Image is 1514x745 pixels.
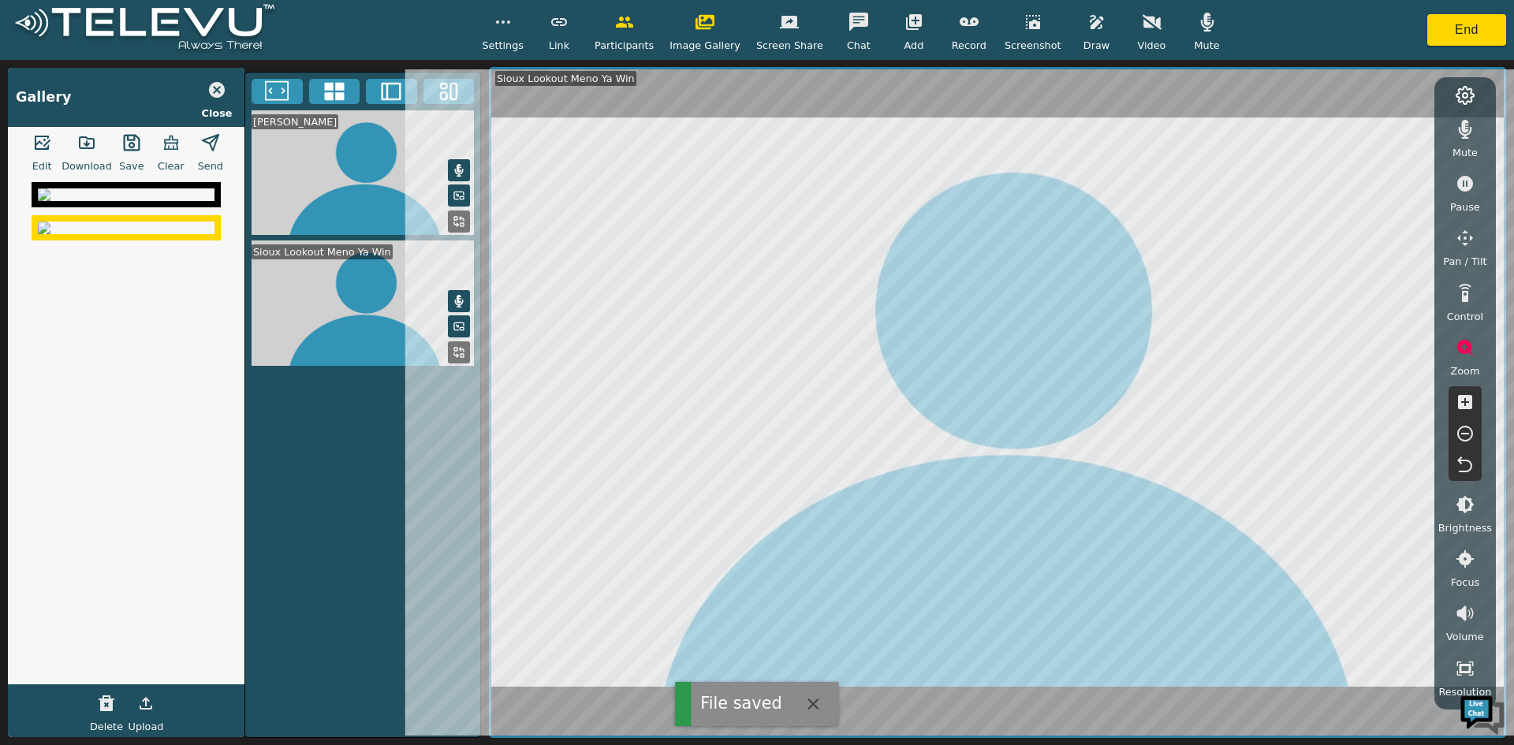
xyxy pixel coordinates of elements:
span: Pause [1450,199,1480,214]
span: Upload [129,719,164,734]
span: Save [119,158,144,173]
button: Upload [126,687,166,719]
span: Mute [1194,38,1219,53]
span: Clear [158,158,184,173]
span: We're online! [91,199,218,358]
span: Volume [1446,629,1484,644]
span: Participants [595,38,654,53]
span: Pan / Tilt [1443,254,1486,269]
div: Gallery [16,87,71,107]
span: Send [198,158,223,173]
button: Replace Feed [448,210,470,233]
div: Sioux Lookout Meno Ya Win [495,71,636,86]
button: Mute [448,290,470,312]
span: Chat [847,38,871,53]
button: Fullscreen [252,79,303,104]
span: Image Gallery [669,38,740,53]
button: Picture in Picture [448,184,470,207]
div: Chat with us now [82,83,265,103]
button: Picture in Picture [448,315,470,337]
div: [PERSON_NAME] [252,114,338,129]
span: Zoom [1450,363,1479,378]
button: Replace Feed [448,341,470,363]
span: Add [904,38,924,53]
span: Link [549,38,569,53]
span: Mute [1452,145,1478,160]
span: Brightness [1438,520,1492,535]
span: Resolution [1438,684,1491,699]
span: Delete [90,719,123,734]
img: f91519b0-6f83-443a-a4cd-eca0ef6c4d48 [38,188,214,201]
span: Draw [1083,38,1109,53]
span: Close [202,106,233,121]
button: 4x4 [309,79,360,104]
span: Control [1447,309,1483,324]
button: Two Window Medium [366,79,417,104]
div: Sioux Lookout Meno Ya Win [252,244,393,259]
span: Screenshot [1005,38,1061,53]
span: Video [1138,38,1166,53]
img: d_736959983_company_1615157101543_736959983 [27,73,66,113]
img: 53f41c45-311d-4537-8f87-9e5352ee5ffc [38,222,214,234]
button: Mute [448,159,470,181]
span: Edit [32,158,52,173]
div: Minimize live chat window [259,8,296,46]
span: Screen Share [756,38,823,53]
textarea: Type your message and hit 'Enter' [8,430,300,486]
img: Chat Widget [1459,690,1506,737]
span: Settings [482,38,524,53]
div: File saved [700,691,781,716]
span: Download [62,158,112,173]
span: Record [952,38,986,53]
span: Focus [1451,575,1480,590]
button: End [1427,14,1506,46]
